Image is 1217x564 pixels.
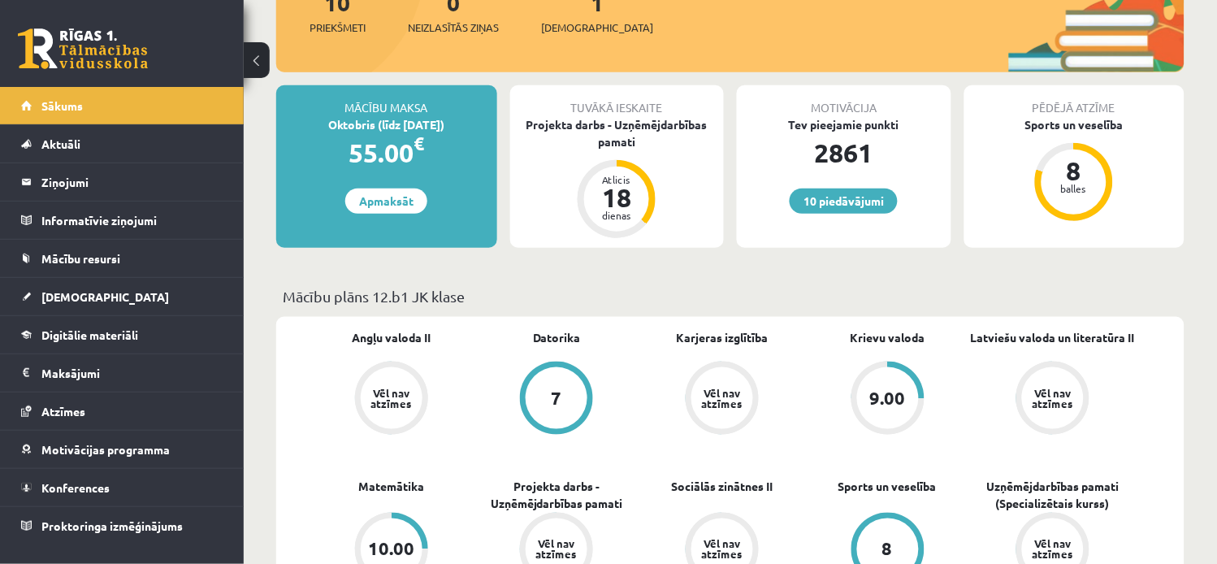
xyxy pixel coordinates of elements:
[851,329,925,346] a: Krievu valoda
[309,362,474,438] a: Vēl nav atzīmes
[21,354,223,392] a: Maksājumi
[1030,388,1076,409] div: Vēl nav atzīmes
[310,20,366,36] span: Priekšmeti
[283,285,1178,307] p: Mācību plāns 12.b1 JK klase
[964,116,1185,223] a: Sports un veselība 8 balles
[41,137,80,151] span: Aktuāli
[510,116,725,241] a: Projekta darbs - Uzņēmējdarbības pamati Atlicis 18 dienas
[1050,184,1098,193] div: balles
[21,202,223,239] a: Informatīvie ziņojumi
[21,278,223,315] a: [DEMOGRAPHIC_DATA]
[552,389,562,407] div: 7
[18,28,148,69] a: Rīgas 1. Tālmācības vidusskola
[699,388,745,409] div: Vēl nav atzīmes
[21,469,223,506] a: Konferences
[510,116,725,150] div: Projekta darbs - Uzņēmējdarbības pamati
[964,116,1185,133] div: Sports un veselība
[21,87,223,124] a: Sākums
[790,189,898,214] a: 10 piedāvājumi
[870,389,906,407] div: 9.00
[41,480,110,495] span: Konferences
[41,98,83,113] span: Sākums
[41,404,85,419] span: Atzīmes
[21,507,223,544] a: Proktoringa izmēģinājums
[41,251,120,266] span: Mācību resursi
[639,362,805,438] a: Vēl nav atzīmes
[1050,158,1098,184] div: 8
[805,362,971,438] a: 9.00
[592,184,641,210] div: 18
[345,189,427,214] a: Apmaksāt
[21,163,223,201] a: Ziņojumi
[352,329,431,346] a: Angļu valoda II
[1030,539,1076,560] div: Vēl nav atzīmes
[368,540,414,558] div: 10.00
[737,116,951,133] div: Tev pieejamie punkti
[41,328,138,342] span: Digitālie materiāli
[971,329,1135,346] a: Latviešu valoda un literatūra II
[41,289,169,304] span: [DEMOGRAPHIC_DATA]
[541,20,653,36] span: [DEMOGRAPHIC_DATA]
[41,518,183,533] span: Proktoringa izmēģinājums
[474,362,640,438] a: 7
[21,125,223,163] a: Aktuāli
[369,388,414,409] div: Vēl nav atzīmes
[970,479,1136,513] a: Uzņēmējdarbības pamati (Specializētais kurss)
[882,540,893,558] div: 8
[21,240,223,277] a: Mācību resursi
[41,163,223,201] legend: Ziņojumi
[276,85,497,116] div: Mācību maksa
[510,85,725,116] div: Tuvākā ieskaite
[671,479,773,496] a: Sociālās zinātnes II
[676,329,768,346] a: Karjeras izglītība
[474,479,640,513] a: Projekta darbs - Uzņēmējdarbības pamati
[838,479,937,496] a: Sports un veselība
[737,85,951,116] div: Motivācija
[414,132,424,155] span: €
[41,442,170,457] span: Motivācijas programma
[592,210,641,220] div: dienas
[699,539,745,560] div: Vēl nav atzīmes
[276,116,497,133] div: Oktobris (līdz [DATE])
[358,479,424,496] a: Matemātika
[21,316,223,354] a: Digitālie materiāli
[408,20,499,36] span: Neizlasītās ziņas
[737,133,951,172] div: 2861
[41,354,223,392] legend: Maksājumi
[21,431,223,468] a: Motivācijas programma
[21,393,223,430] a: Atzīmes
[41,202,223,239] legend: Informatīvie ziņojumi
[970,362,1136,438] a: Vēl nav atzīmes
[592,175,641,184] div: Atlicis
[276,133,497,172] div: 55.00
[533,329,581,346] a: Datorika
[964,85,1185,116] div: Pēdējā atzīme
[534,539,579,560] div: Vēl nav atzīmes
